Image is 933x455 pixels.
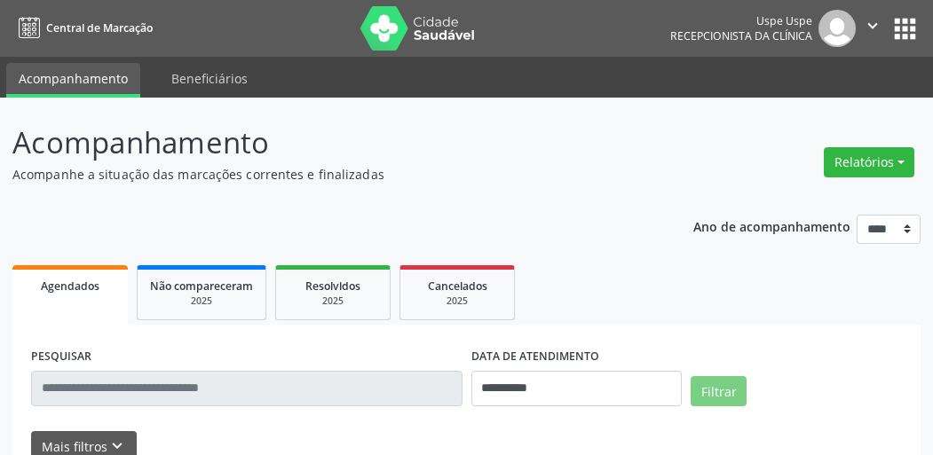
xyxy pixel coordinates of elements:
[41,278,99,294] span: Agendados
[670,28,812,43] span: Recepcionista da clínica
[31,343,91,371] label: PESQUISAR
[150,294,253,308] div: 2025
[413,294,502,308] div: 2025
[890,13,921,44] button: apps
[824,147,914,177] button: Relatórios
[150,278,253,294] span: Não compareceram
[471,343,599,371] label: DATA DE ATENDIMENTO
[863,16,882,35] i: 
[818,10,856,47] img: img
[46,20,153,35] span: Central de Marcação
[12,165,648,184] p: Acompanhe a situação das marcações correntes e finalizadas
[856,10,890,47] button: 
[159,63,260,94] a: Beneficiários
[670,13,812,28] div: Uspe Uspe
[12,13,153,43] a: Central de Marcação
[12,121,648,165] p: Acompanhamento
[691,376,747,406] button: Filtrar
[693,215,850,237] p: Ano de acompanhamento
[428,278,487,294] span: Cancelados
[289,294,377,308] div: 2025
[305,278,360,294] span: Resolvidos
[6,63,140,98] a: Acompanhamento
